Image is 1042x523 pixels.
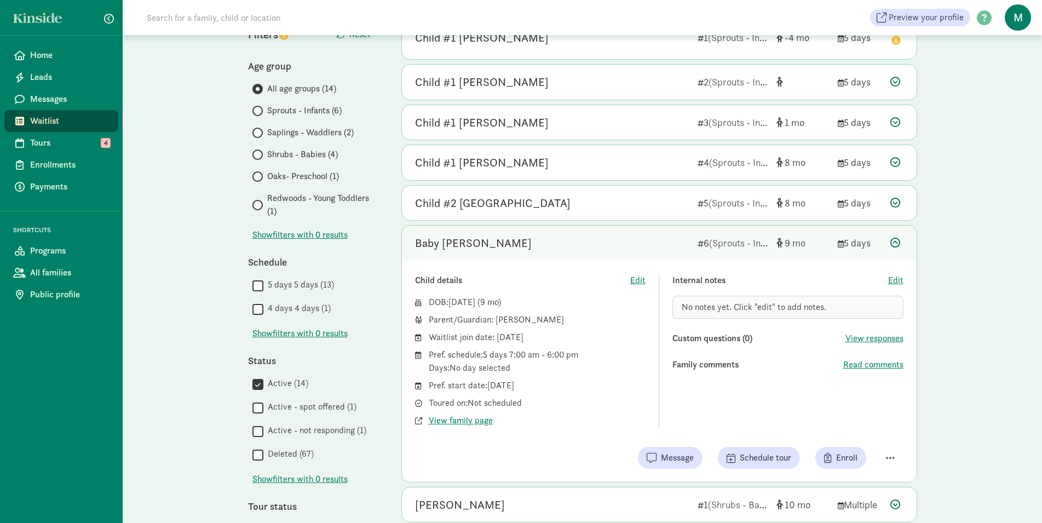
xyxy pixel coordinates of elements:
[252,228,348,242] span: Show filters with 0 results
[672,332,845,345] div: Custom questions (0)
[838,155,882,170] div: 5 days
[698,74,768,89] div: 2
[4,154,118,176] a: Enrollments
[415,194,571,212] div: Child #2 Salem
[776,30,829,45] div: [object Object]
[785,31,809,44] span: -4
[415,114,549,131] div: Child #1 Lissner
[709,156,784,169] span: (Sprouts - Infants)
[267,104,342,117] span: Sprouts - Infants (6)
[698,155,768,170] div: 4
[4,176,118,198] a: Payments
[638,447,703,469] button: Message
[4,262,118,284] a: All families
[785,498,810,511] span: 10
[845,332,903,345] button: View responses
[30,244,110,257] span: Programs
[776,74,829,89] div: [object Object]
[263,302,331,315] label: 4 days 4 days (1)
[140,7,447,28] input: Search for a family, child or location
[429,348,646,375] div: Pref. schedule: 5 days 7:00 am - 6:00 pm Days: No day selected
[267,170,339,183] span: Oaks- Preschool (1)
[415,234,532,252] div: Baby Sawdey-Scofield
[672,358,843,371] div: Family comments
[815,447,866,469] button: Enroll
[252,327,348,340] span: Show filters with 0 results
[776,497,829,512] div: [object Object]
[838,74,882,89] div: 5 days
[870,9,970,26] a: Preview your profile
[785,116,804,129] span: 1
[785,197,805,209] span: 8
[836,451,857,464] span: Enroll
[4,110,118,132] a: Waitlist
[785,156,805,169] span: 8
[4,284,118,306] a: Public profile
[267,126,354,139] span: Saplings - Waddlers (2)
[248,353,379,368] div: Status
[263,424,366,437] label: Active - not responding (1)
[30,180,110,193] span: Payments
[480,296,498,308] span: 9
[263,447,314,461] label: Deleted (67)
[661,451,694,464] span: Message
[838,497,882,512] div: Multiple
[415,496,505,514] div: Evvie Tarte
[267,148,338,161] span: Shrubs - Babies (4)
[248,255,379,269] div: Schedule
[448,296,475,308] span: [DATE]
[776,235,829,250] div: [object Object]
[30,71,110,84] span: Leads
[263,400,356,413] label: Active - spot offered (1)
[708,31,783,44] span: (Sprouts - Infants)
[4,88,118,110] a: Messages
[698,30,768,45] div: 1
[709,116,784,129] span: (Sprouts - Infants)
[718,447,800,469] button: Schedule tour
[776,196,829,210] div: [object Object]
[30,49,110,62] span: Home
[709,197,784,209] span: (Sprouts - Infants)
[4,132,118,154] a: Tours 4
[30,93,110,106] span: Messages
[630,274,646,287] button: Edit
[263,278,334,291] label: 5 days 5 days (13)
[838,235,882,250] div: 5 days
[263,377,308,390] label: Active (14)
[698,497,768,512] div: 1
[429,331,646,344] div: Waitlist join date: [DATE]
[889,11,964,24] span: Preview your profile
[429,414,493,427] button: View family page
[415,29,549,47] div: Child #1 Oliver
[429,296,646,309] div: DOB: ( )
[252,473,348,486] span: Show filters with 0 results
[30,136,110,150] span: Tours
[838,30,882,45] div: 5 days
[1005,4,1031,31] span: M
[415,154,549,171] div: Child #1 Ijuin Queiros
[30,158,110,171] span: Enrollments
[698,235,768,250] div: 6
[248,59,379,73] div: Age group
[101,138,111,148] span: 4
[785,237,805,249] span: 9
[776,155,829,170] div: [object Object]
[987,470,1042,523] iframe: Chat Widget
[248,499,379,514] div: Tour status
[672,274,888,287] div: Internal notes
[4,240,118,262] a: Programs
[682,301,826,313] span: No notes yet. Click "edit" to add notes.
[888,274,903,287] button: Edit
[252,228,348,242] button: Showfilters with 0 results
[252,327,348,340] button: Showfilters with 0 results
[709,237,784,249] span: (Sprouts - Infants)
[838,196,882,210] div: 5 days
[708,498,779,511] span: (Shrubs - Babies)
[30,288,110,301] span: Public profile
[698,115,768,130] div: 3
